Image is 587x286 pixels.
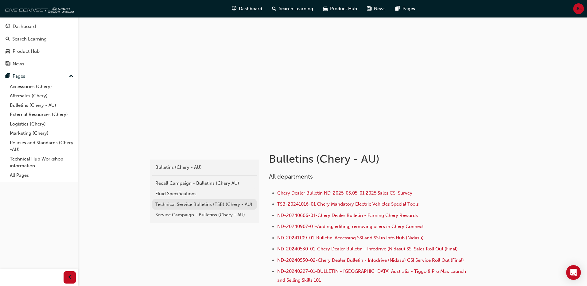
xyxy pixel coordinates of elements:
div: Recall Campaign - Bulletins (Chery AU) [155,180,254,187]
span: Search Learning [279,5,313,12]
span: News [374,5,386,12]
a: Service Campaign - Bulletins (Chery - AU) [152,210,257,220]
button: JG [573,3,584,14]
span: JG [576,5,581,12]
a: car-iconProduct Hub [318,2,362,15]
div: Fluid Specifications [155,190,254,197]
a: ND-20240530-01-Chery Dealer Bulletin - Infodrive (Nidasu) SSI Sales Roll Out (Final) [277,246,458,252]
a: All Pages [7,171,76,180]
a: Logistics (Chery) [7,119,76,129]
button: DashboardSearch LearningProduct HubNews [2,20,76,71]
div: Dashboard [13,23,36,30]
button: Pages [2,71,76,82]
a: Fluid Specifications [152,188,257,199]
div: Open Intercom Messenger [566,265,581,280]
a: Marketing (Chery) [7,129,76,138]
a: Dashboard [2,21,76,32]
a: Policies and Standards (Chery -AU) [7,138,76,154]
a: TSB-20241016-01 Chery Mandatory Electric Vehicles Special Tools [277,201,419,207]
span: guage-icon [232,5,236,13]
div: Service Campaign - Bulletins (Chery - AU) [155,211,254,218]
a: Technical Service Bulletins (TSB) (Chery - AU) [152,199,257,210]
a: ND-20240530-02-Chery Dealer Bulletin - Infodrive (Nidasu) CSI Service Roll Out (Final) [277,257,464,263]
span: pages-icon [395,5,400,13]
span: car-icon [323,5,328,13]
a: ND-20240606-01-Chery Dealer Bulletin - Earning Chery Rewards [277,213,418,218]
a: Search Learning [2,33,76,45]
span: news-icon [6,61,10,67]
a: Bulletins (Chery - AU) [7,101,76,110]
span: news-icon [367,5,371,13]
span: Pages [402,5,415,12]
div: Technical Service Bulletins (TSB) (Chery - AU) [155,201,254,208]
div: Bulletins (Chery - AU) [155,164,254,171]
div: Search Learning [12,36,47,43]
div: Pages [13,73,25,80]
h1: Bulletins (Chery - AU) [269,152,470,166]
a: Aftersales (Chery) [7,91,76,101]
span: up-icon [69,72,73,80]
a: Technical Hub Workshop information [7,154,76,171]
a: ND-20240907-01-Adding, editing, removing users in Chery Connect [277,224,424,229]
span: All departments [269,173,313,180]
a: news-iconNews [362,2,391,15]
a: Chery Dealer Bulletin ND-2025-05.05-01 2025 Sales CSI Survey [277,190,412,196]
span: Product Hub [330,5,357,12]
span: Dashboard [239,5,262,12]
a: Bulletins (Chery - AU) [152,162,257,173]
a: Accessories (Chery) [7,82,76,91]
a: Recall Campaign - Bulletins (Chery AU) [152,178,257,189]
a: ND-20241109-01-Bulletin-Accessing SSI and SSI in Info Hub (Nidasu) [277,235,424,241]
img: oneconnect [3,2,74,15]
div: Product Hub [13,48,40,55]
a: pages-iconPages [391,2,420,15]
a: guage-iconDashboard [227,2,267,15]
a: ND-20240227-01-BULLETIN - [GEOGRAPHIC_DATA] Australia - Tiggo 8 Pro Max Launch and Selling Skills... [277,269,467,283]
a: search-iconSearch Learning [267,2,318,15]
a: Product Hub [2,46,76,57]
a: News [2,58,76,70]
a: External Resources (Chery) [7,110,76,119]
span: prev-icon [68,274,72,281]
span: car-icon [6,49,10,54]
span: pages-icon [6,74,10,79]
span: guage-icon [6,24,10,29]
div: News [13,60,24,68]
span: search-icon [6,37,10,42]
span: search-icon [272,5,276,13]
